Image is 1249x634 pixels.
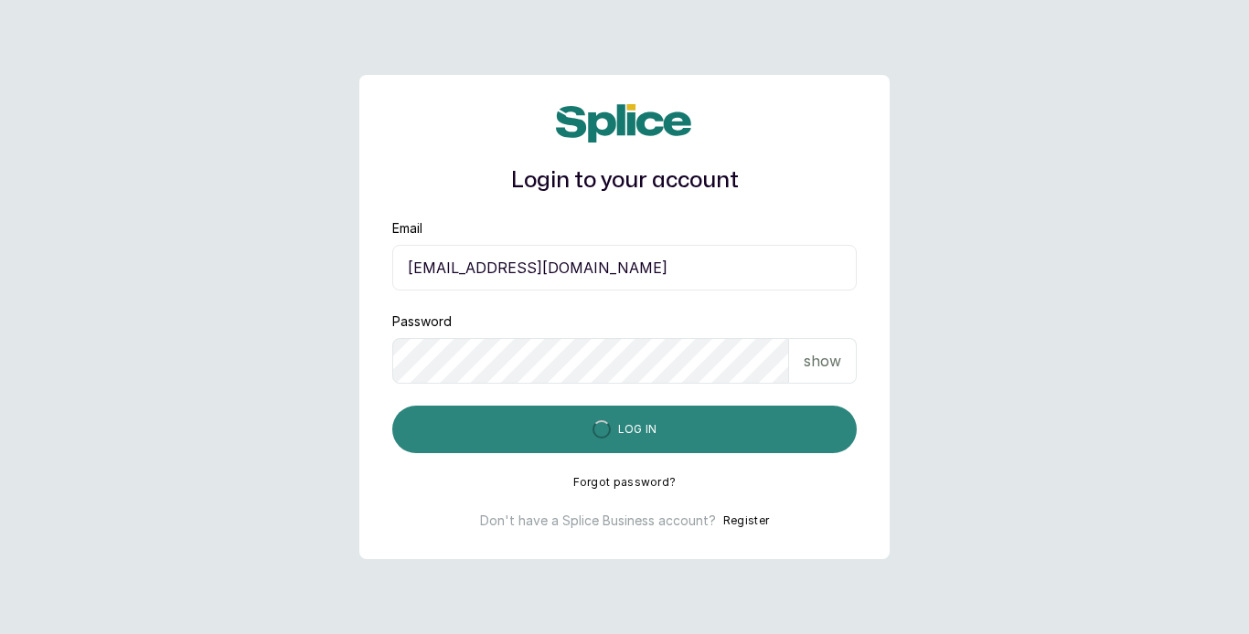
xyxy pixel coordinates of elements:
[392,219,422,238] label: Email
[480,512,716,530] p: Don't have a Splice Business account?
[392,245,857,291] input: email@acme.com
[573,475,677,490] button: Forgot password?
[804,350,841,372] p: show
[392,164,857,197] h1: Login to your account
[392,312,452,331] label: Password
[723,512,769,530] button: Register
[392,406,857,453] button: Log in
